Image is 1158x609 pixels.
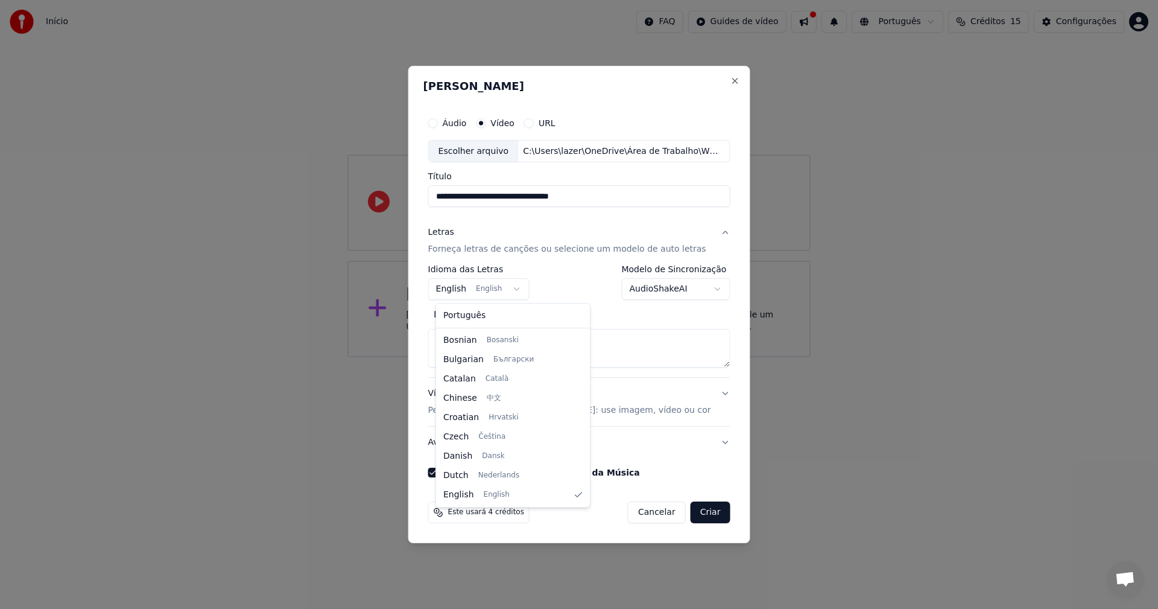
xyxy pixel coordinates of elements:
span: Croatian [443,412,479,424]
span: Čeština [478,432,505,442]
span: Dutch [443,470,469,482]
span: Português [443,310,486,322]
span: Catalan [443,373,476,385]
span: Hrvatski [489,413,519,422]
span: Български [493,355,534,365]
span: Nederlands [478,471,519,480]
span: Català [486,374,508,384]
span: English [484,490,510,500]
span: Danish [443,450,472,462]
span: Bosanski [487,336,519,345]
span: 中文 [487,394,501,403]
span: Czech [443,431,469,443]
span: English [443,489,474,501]
span: Chinese [443,392,477,404]
span: Bulgarian [443,354,484,366]
span: Dansk [482,451,504,461]
span: Bosnian [443,334,477,346]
